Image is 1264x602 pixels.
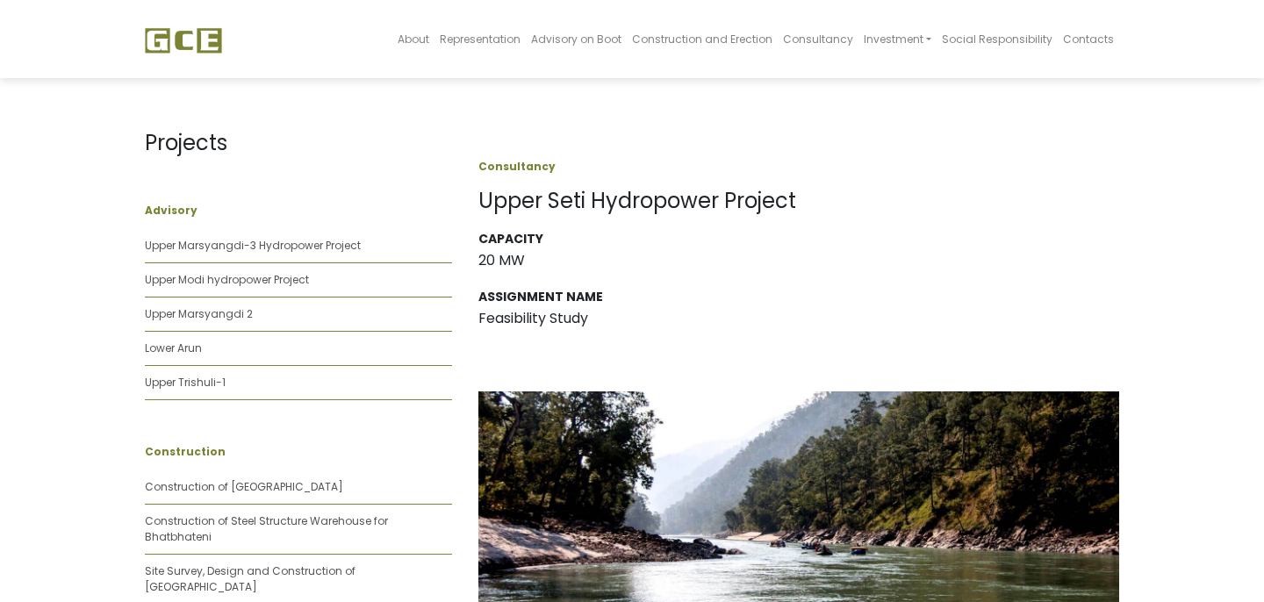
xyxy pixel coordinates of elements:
[858,5,937,73] a: Investment
[478,252,1119,269] h3: 20 MW
[145,272,309,287] a: Upper Modi hydropower Project
[440,32,521,47] span: Representation
[434,5,526,73] a: Representation
[526,5,627,73] a: Advisory on Boot
[478,159,1119,175] p: Consultancy
[145,27,222,54] img: GCE Group
[398,32,429,47] span: About
[145,203,452,219] p: Advisory
[1063,32,1114,47] span: Contacts
[632,32,772,47] span: Construction and Erection
[778,5,858,73] a: Consultancy
[145,375,226,390] a: Upper Trishuli-1
[1058,5,1119,73] a: Contacts
[783,32,853,47] span: Consultancy
[478,310,1119,326] h3: Feasibility Study
[145,513,388,544] a: Construction of Steel Structure Warehouse for Bhatbhateni
[145,563,355,594] a: Site Survey, Design and Construction of [GEOGRAPHIC_DATA]
[478,290,1119,305] h3: Assignment Name
[478,189,1119,214] h1: Upper Seti Hydropower Project
[627,5,778,73] a: Construction and Erection
[478,232,1119,247] h3: Capacity
[531,32,621,47] span: Advisory on Boot
[145,306,253,321] a: Upper Marsyangdi 2
[145,238,361,253] a: Upper Marsyangdi-3 Hydropower Project
[942,32,1052,47] span: Social Responsibility
[145,340,202,355] a: Lower Arun
[392,5,434,73] a: About
[937,5,1058,73] a: Social Responsibility
[145,479,343,494] a: Construction of [GEOGRAPHIC_DATA]
[145,127,452,159] p: Projects
[145,444,452,460] p: Construction
[864,32,923,47] span: Investment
